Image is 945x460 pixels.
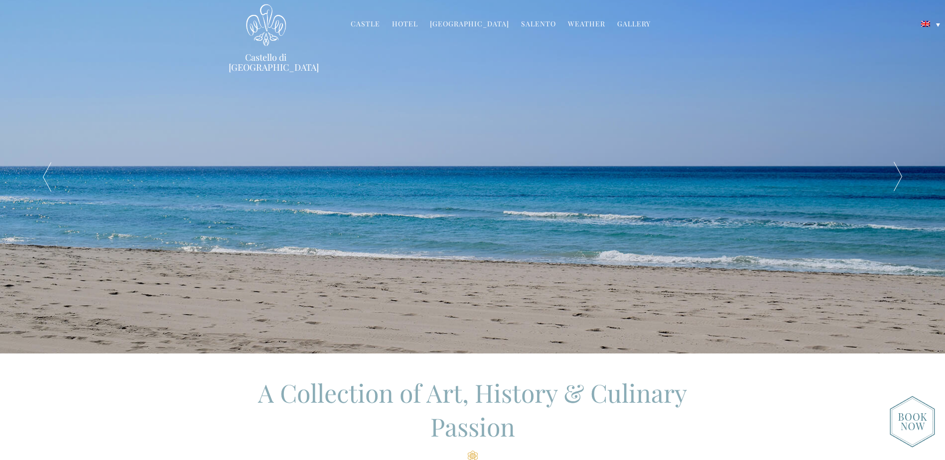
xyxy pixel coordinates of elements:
a: [GEOGRAPHIC_DATA] [430,19,509,30]
span: A Collection of Art, History & Culinary Passion [258,376,687,443]
a: Castello di [GEOGRAPHIC_DATA] [229,52,303,72]
a: Salento [521,19,556,30]
img: Castello di Ugento [246,4,286,46]
a: Gallery [617,19,651,30]
img: new-booknow.png [890,396,935,448]
a: Hotel [392,19,418,30]
a: Weather [568,19,605,30]
a: Castle [351,19,380,30]
img: English [921,21,930,27]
